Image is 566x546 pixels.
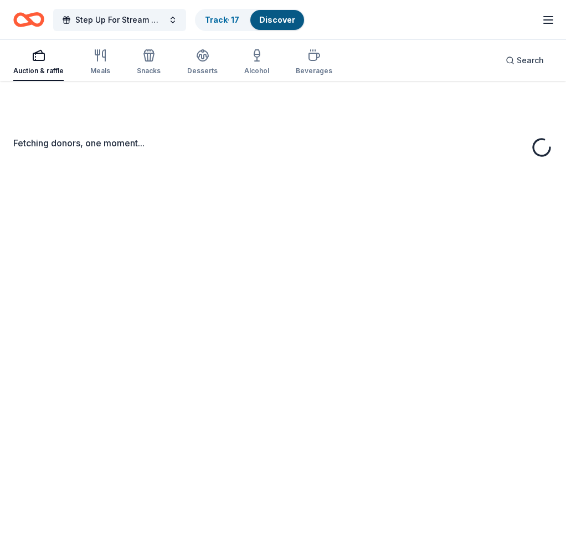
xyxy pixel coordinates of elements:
[13,67,64,75] div: Auction & raffle
[259,15,295,24] a: Discover
[187,67,218,75] div: Desserts
[497,49,553,72] button: Search
[13,7,44,33] a: Home
[90,67,110,75] div: Meals
[90,44,110,81] button: Meals
[53,9,186,31] button: Step Up For Stream Gift Basket Raffle
[244,44,269,81] button: Alcohol
[296,44,332,81] button: Beverages
[13,136,553,150] div: Fetching donors, one moment...
[187,44,218,81] button: Desserts
[137,44,161,81] button: Snacks
[296,67,332,75] div: Beverages
[205,15,239,24] a: Track· 17
[137,67,161,75] div: Snacks
[13,44,64,81] button: Auction & raffle
[195,9,305,31] button: Track· 17Discover
[517,54,544,67] span: Search
[244,67,269,75] div: Alcohol
[75,13,164,27] span: Step Up For Stream Gift Basket Raffle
